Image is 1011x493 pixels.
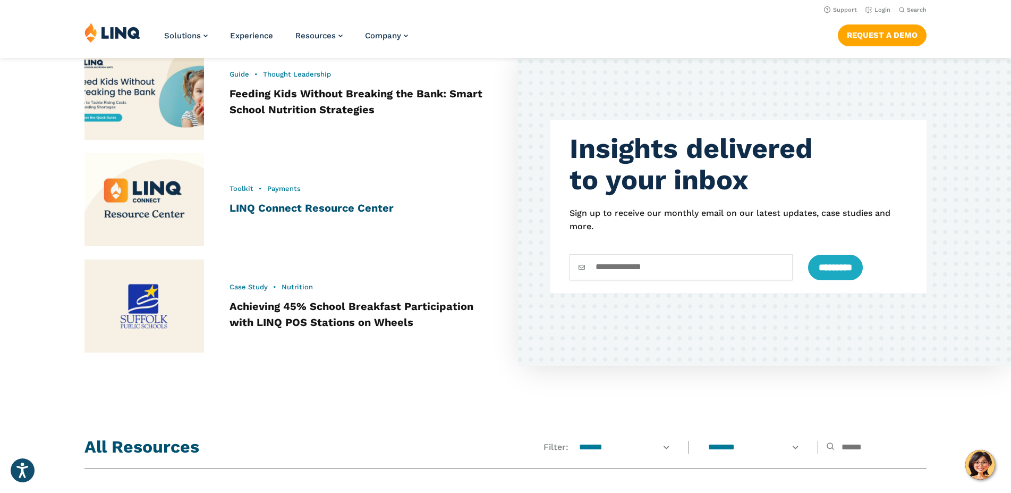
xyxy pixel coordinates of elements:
div: • [230,184,493,194]
a: Payments [267,185,301,193]
span: Search [907,6,927,13]
span: Company [365,31,401,40]
a: Experience [230,31,273,40]
div: • [230,70,493,79]
h4: Insights delivered to your inbox [570,133,907,197]
span: Solutions [164,31,201,40]
a: Nutrition [282,283,313,291]
a: Guide [230,70,249,78]
div: • [230,282,493,292]
a: LINQ Connect Resource Center [230,202,394,214]
a: Support [824,6,857,13]
button: Hello, have a question? Let’s chat. [965,450,995,480]
img: Feeding Kids without Breaking the Bank [84,47,204,140]
a: Login [865,6,890,13]
img: LINQ | K‑12 Software [84,22,141,43]
nav: Button Navigation [838,22,927,46]
a: Case Study [230,283,268,291]
a: Solutions [164,31,208,40]
p: Sign up to receive our monthly email on our latest updates, case studies and more. [570,207,907,233]
a: Resources [295,31,343,40]
h2: All Resources [84,435,199,459]
nav: Primary Navigation [164,22,408,57]
span: Resources [295,31,336,40]
a: Achieving 45% School Breakfast Participation with LINQ POS Stations on Wheels [230,300,473,329]
a: Feeding Kids Without Breaking the Bank: Smart School Nutrition Strategies [230,87,482,116]
button: Open Search Bar [899,6,927,14]
img: Suffolk Case Study Thumbnail [84,260,204,353]
img: LINQ Connect Resource Center [84,153,204,246]
a: Thought Leadership [263,70,331,78]
a: Toolkit [230,185,253,193]
span: Filter: [543,441,568,453]
a: Request a Demo [838,24,927,46]
a: Company [365,31,408,40]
